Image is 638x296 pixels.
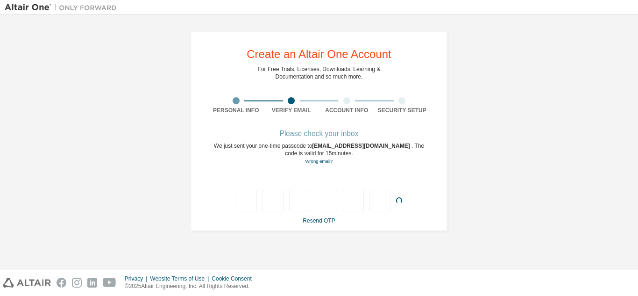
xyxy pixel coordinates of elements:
[212,275,257,282] div: Cookie Consent
[72,278,82,288] img: instagram.svg
[258,65,381,80] div: For Free Trials, Licenses, Downloads, Learning & Documentation and so much more.
[264,107,319,114] div: Verify Email
[208,142,430,165] div: We just sent your one-time passcode to . The code is valid for 15 minutes.
[303,217,335,224] a: Resend OTP
[3,278,51,288] img: altair_logo.svg
[87,278,97,288] img: linkedin.svg
[208,131,430,137] div: Please check your inbox
[305,159,333,164] a: Go back to the registration form
[125,275,150,282] div: Privacy
[150,275,212,282] div: Website Terms of Use
[57,278,66,288] img: facebook.svg
[247,49,391,60] div: Create an Altair One Account
[125,282,257,290] p: © 2025 Altair Engineering, Inc. All Rights Reserved.
[208,107,264,114] div: Personal Info
[319,107,375,114] div: Account Info
[312,143,411,149] span: [EMAIL_ADDRESS][DOMAIN_NAME]
[5,3,121,12] img: Altair One
[103,278,116,288] img: youtube.svg
[375,107,430,114] div: Security Setup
